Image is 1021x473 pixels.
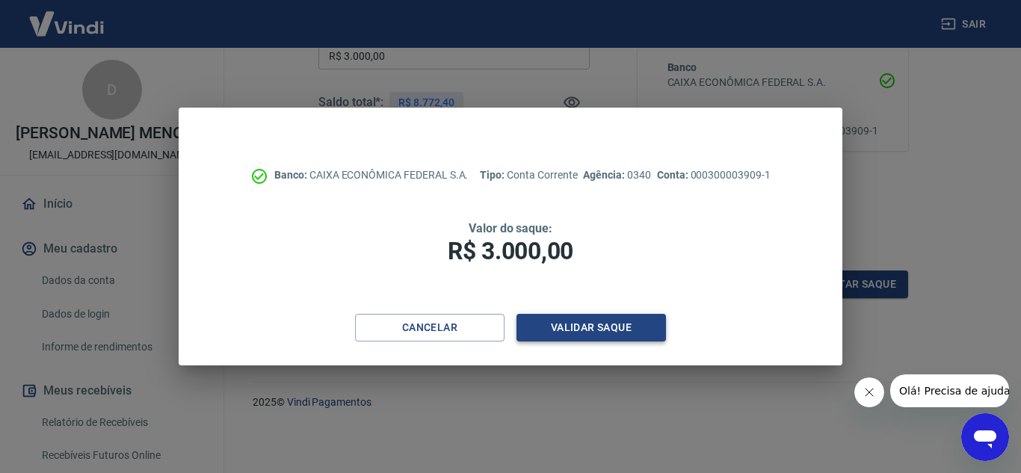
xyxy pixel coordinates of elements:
span: Conta: [657,169,691,181]
span: Valor do saque: [469,221,552,235]
p: 000300003909-1 [657,167,771,183]
span: Olá! Precisa de ajuda? [9,10,126,22]
span: Agência: [583,169,627,181]
p: CAIXA ECONÔMICA FEDERAL S.A. [274,167,468,183]
p: 0340 [583,167,650,183]
iframe: Mensagem da empresa [890,374,1009,407]
p: Conta Corrente [480,167,577,183]
iframe: Fechar mensagem [854,377,884,407]
iframe: Botão para abrir a janela de mensagens [961,413,1009,461]
span: Tipo: [480,169,507,181]
span: R$ 3.000,00 [448,237,573,265]
button: Validar saque [516,314,666,341]
span: Banco: [274,169,309,181]
button: Cancelar [355,314,505,341]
